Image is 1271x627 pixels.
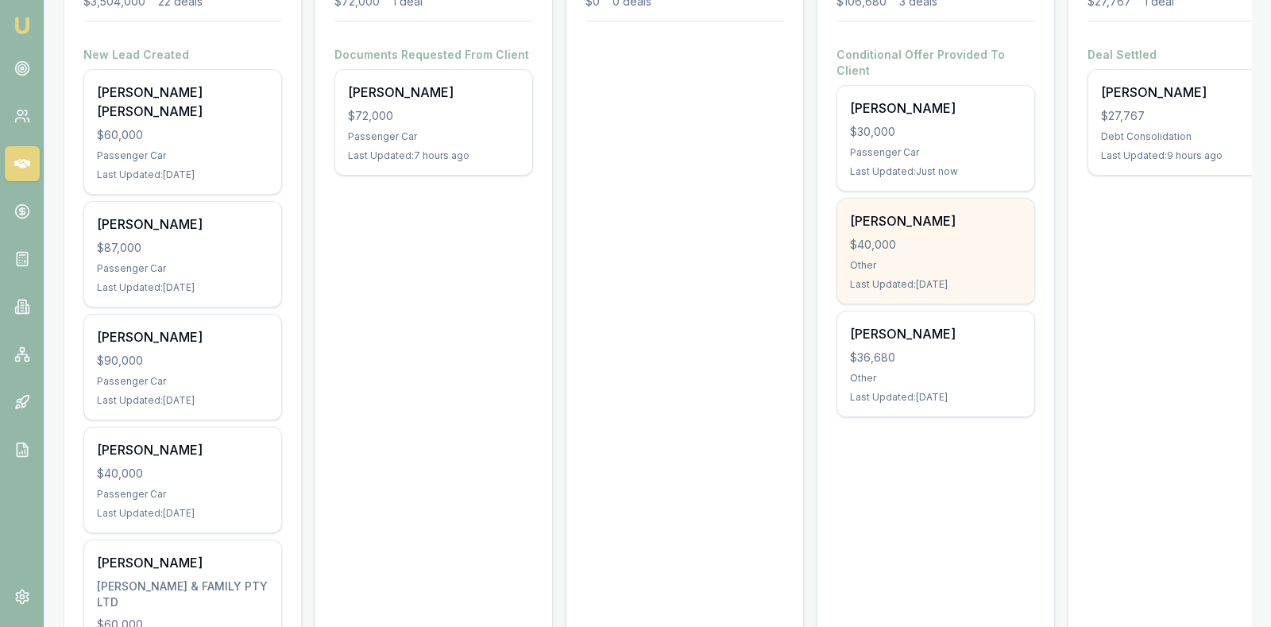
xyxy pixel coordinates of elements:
[97,240,268,256] div: $87,000
[348,83,520,102] div: [PERSON_NAME]
[850,324,1022,343] div: [PERSON_NAME]
[97,127,268,143] div: $60,000
[97,507,268,520] div: Last Updated: [DATE]
[97,262,268,275] div: Passenger Car
[850,237,1022,253] div: $40,000
[97,394,268,407] div: Last Updated: [DATE]
[97,553,268,572] div: [PERSON_NAME]
[850,165,1022,178] div: Last Updated: Just now
[850,259,1022,272] div: Other
[97,168,268,181] div: Last Updated: [DATE]
[348,149,520,162] div: Last Updated: 7 hours ago
[97,353,268,369] div: $90,000
[850,124,1022,140] div: $30,000
[97,281,268,294] div: Last Updated: [DATE]
[97,579,268,610] div: [PERSON_NAME] & FAMILY PTY LTD
[97,375,268,388] div: Passenger Car
[97,215,268,234] div: [PERSON_NAME]
[97,149,268,162] div: Passenger Car
[97,83,268,121] div: [PERSON_NAME] [PERSON_NAME]
[850,278,1022,291] div: Last Updated: [DATE]
[348,130,520,143] div: Passenger Car
[850,146,1022,159] div: Passenger Car
[83,47,282,63] h4: New Lead Created
[850,99,1022,118] div: [PERSON_NAME]
[850,350,1022,366] div: $36,680
[850,391,1022,404] div: Last Updated: [DATE]
[836,47,1035,79] h4: Conditional Offer Provided To Client
[334,47,533,63] h4: Documents Requested From Client
[348,108,520,124] div: $72,000
[97,327,268,346] div: [PERSON_NAME]
[97,440,268,459] div: [PERSON_NAME]
[850,372,1022,385] div: Other
[97,466,268,482] div: $40,000
[13,16,32,35] img: emu-icon-u.png
[850,211,1022,230] div: [PERSON_NAME]
[97,488,268,501] div: Passenger Car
